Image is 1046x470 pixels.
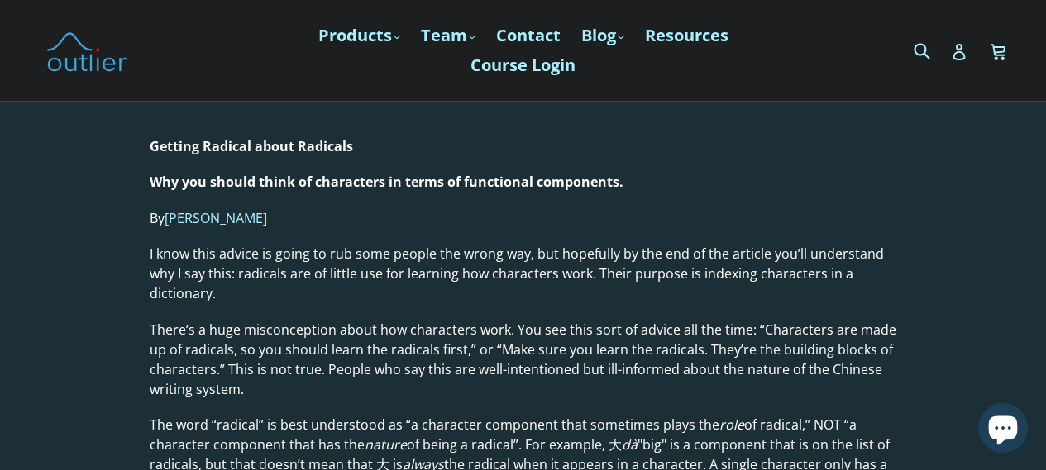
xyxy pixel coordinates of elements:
[488,21,569,50] a: Contact
[310,21,408,50] a: Products
[165,209,267,228] a: [PERSON_NAME]
[413,21,484,50] a: Team
[45,26,128,74] img: Outlier Linguistics
[719,415,744,434] em: role
[150,208,896,228] p: By
[973,403,1033,457] inbox-online-store-chat: Shopify online store chat
[910,33,955,67] input: Search
[622,435,638,453] em: dà
[573,21,633,50] a: Blog
[637,21,737,50] a: Resources
[365,435,407,453] em: nature
[150,320,896,399] p: There’s a huge misconception about how characters work. You see this sort of advice all the time:...
[150,137,353,155] strong: Getting Radical about Radicals
[150,244,896,303] p: I know this advice is going to rub some people the wrong way, but hopefully by the end of the art...
[462,50,584,80] a: Course Login
[150,173,623,191] strong: Why you should think of characters in terms of functional components.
